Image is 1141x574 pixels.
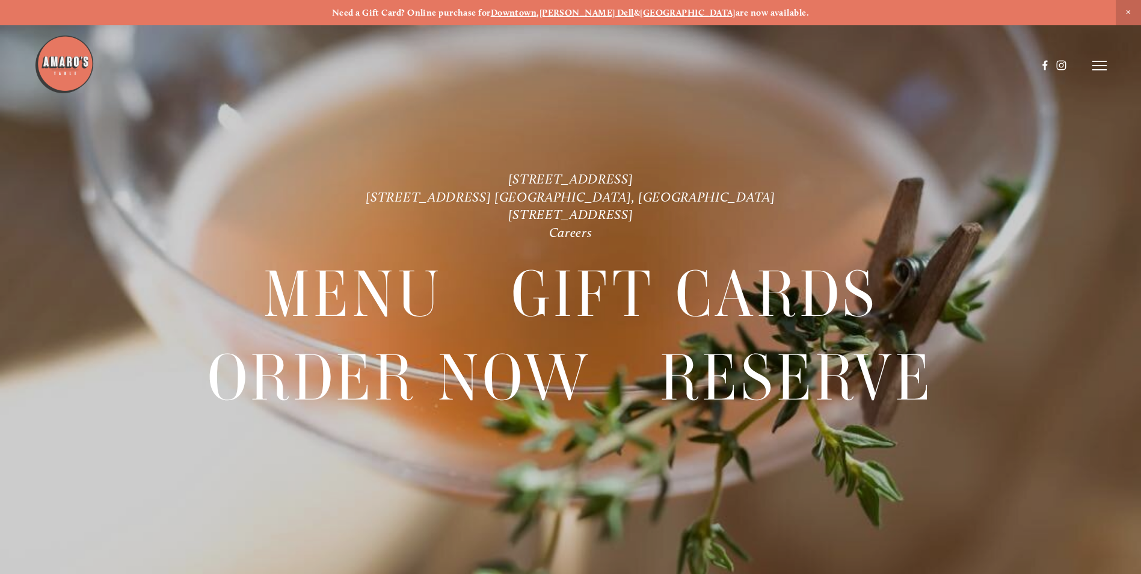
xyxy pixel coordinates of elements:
span: Menu [263,253,443,336]
strong: & [634,7,640,18]
img: Amaro's Table [34,34,94,94]
a: [GEOGRAPHIC_DATA] [640,7,736,18]
a: [STREET_ADDRESS] [508,171,633,187]
strong: Need a Gift Card? Online purchase for [332,7,491,18]
a: Gift Cards [511,253,878,335]
a: Reserve [660,337,933,419]
strong: are now available. [736,7,809,18]
a: Careers [549,224,592,241]
strong: , [537,7,539,18]
a: [PERSON_NAME] Dell [540,7,634,18]
a: [STREET_ADDRESS] [508,206,633,223]
a: [STREET_ADDRESS] [GEOGRAPHIC_DATA], [GEOGRAPHIC_DATA] [366,189,775,205]
a: Order Now [208,337,591,419]
a: Menu [263,253,443,335]
a: Downtown [491,7,537,18]
span: Gift Cards [511,253,878,336]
